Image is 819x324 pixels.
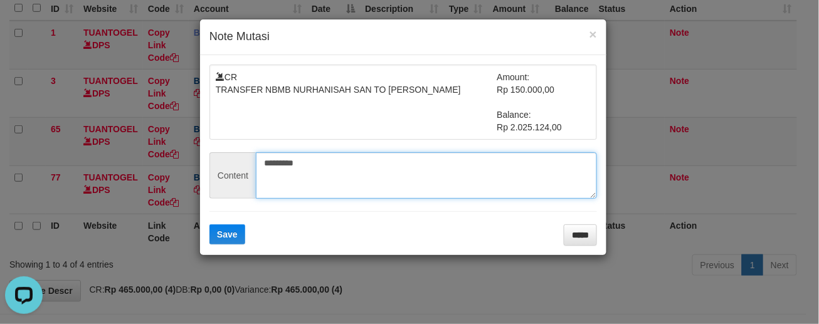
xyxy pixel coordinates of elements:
td: Amount: Rp 150.000,00 Balance: Rp 2.025.124,00 [497,71,591,133]
h4: Note Mutasi [209,29,597,45]
button: Open LiveChat chat widget [5,5,43,43]
span: Content [209,152,256,199]
td: CR TRANSFER NBMB NURHANISAH SAN TO [PERSON_NAME] [216,71,497,133]
button: Save [209,224,245,244]
button: × [589,28,597,41]
span: Save [217,229,238,239]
